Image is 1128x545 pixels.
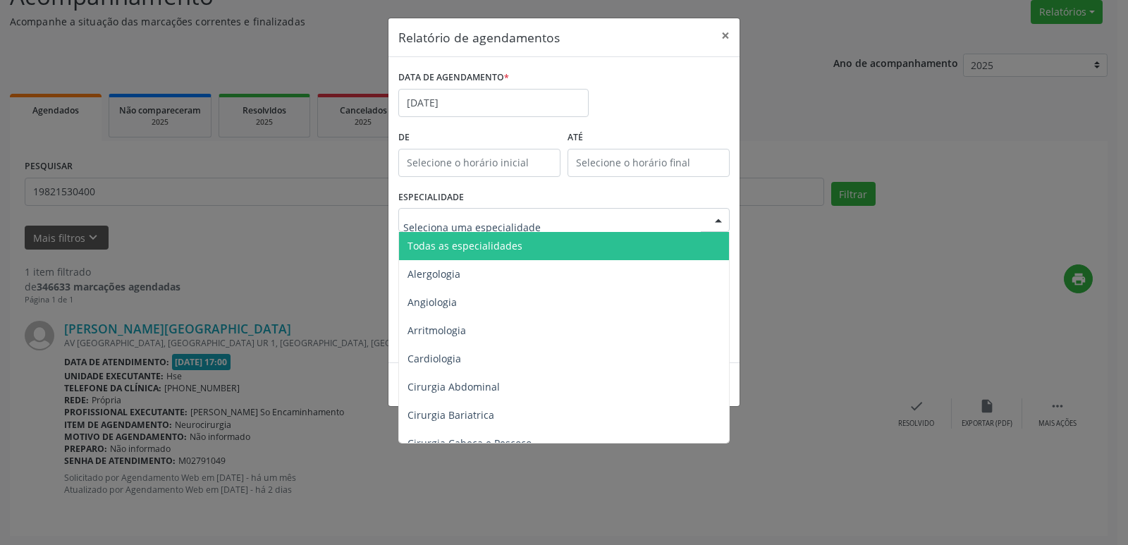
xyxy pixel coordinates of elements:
[711,18,740,53] button: Close
[398,28,560,47] h5: Relatório de agendamentos
[568,127,730,149] label: ATÉ
[398,149,560,177] input: Selecione o horário inicial
[407,352,461,365] span: Cardiologia
[398,67,509,89] label: DATA DE AGENDAMENTO
[407,295,457,309] span: Angiologia
[398,127,560,149] label: De
[407,239,522,252] span: Todas as especialidades
[403,213,701,241] input: Seleciona uma especialidade
[407,267,460,281] span: Alergologia
[407,324,466,337] span: Arritmologia
[407,380,500,393] span: Cirurgia Abdominal
[398,187,464,209] label: ESPECIALIDADE
[398,89,589,117] input: Selecione uma data ou intervalo
[568,149,730,177] input: Selecione o horário final
[407,436,532,450] span: Cirurgia Cabeça e Pescoço
[407,408,494,422] span: Cirurgia Bariatrica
